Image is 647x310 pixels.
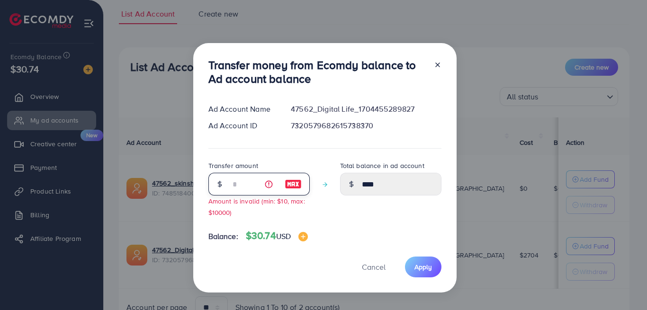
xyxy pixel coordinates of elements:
[405,257,441,277] button: Apply
[208,196,305,216] small: Amount is invalid (min: $10, max: $10000)
[350,257,397,277] button: Cancel
[340,161,424,170] label: Total balance in ad account
[283,120,449,131] div: 7320579682615738370
[208,58,426,86] h3: Transfer money from Ecomdy balance to Ad account balance
[208,161,258,170] label: Transfer amount
[201,120,284,131] div: Ad Account ID
[414,262,432,272] span: Apply
[208,231,238,242] span: Balance:
[283,104,449,115] div: 47562_Digital Life_1704455289827
[276,231,291,241] span: USD
[201,104,284,115] div: Ad Account Name
[362,262,386,272] span: Cancel
[298,232,308,241] img: image
[285,178,302,190] img: image
[246,230,308,242] h4: $30.74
